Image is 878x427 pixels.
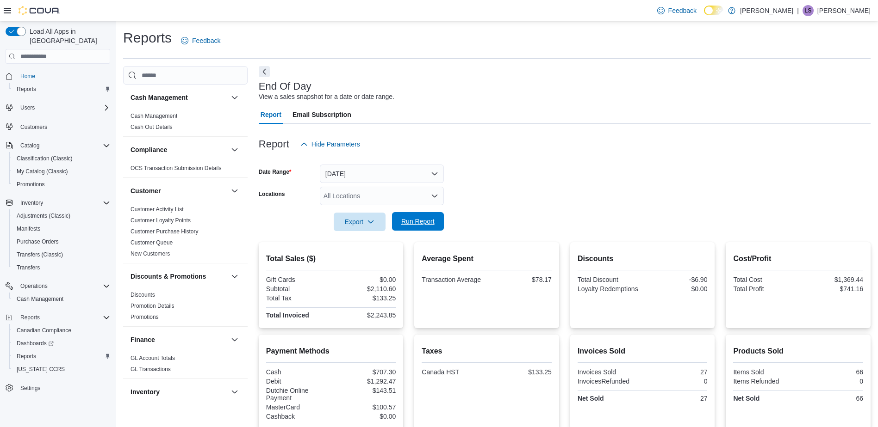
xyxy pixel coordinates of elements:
[17,122,51,133] a: Customers
[333,403,396,411] div: $100.57
[20,142,39,149] span: Catalog
[17,251,63,258] span: Transfers (Classic)
[13,179,110,190] span: Promotions
[17,197,47,208] button: Inventory
[644,285,707,293] div: $0.00
[9,293,114,305] button: Cash Management
[131,93,188,102] h3: Cash Management
[266,403,329,411] div: MasterCard
[333,378,396,385] div: $1,292.47
[13,364,68,375] a: [US_STATE] CCRS
[333,294,396,302] div: $133.25
[17,121,110,132] span: Customers
[123,110,248,136] div: Cash Management
[733,276,796,283] div: Total Cost
[131,217,191,224] a: Customer Loyalty Points
[13,351,40,362] a: Reports
[9,363,114,376] button: [US_STATE] CCRS
[805,5,812,16] span: LS
[339,213,380,231] span: Export
[2,280,114,293] button: Operations
[9,261,114,274] button: Transfers
[13,166,110,177] span: My Catalog (Classic)
[131,145,167,154] h3: Compliance
[333,413,396,420] div: $0.00
[13,262,110,273] span: Transfers
[17,140,110,151] span: Catalog
[333,387,396,394] div: $143.51
[17,295,63,303] span: Cash Management
[9,178,114,191] button: Promotions
[6,66,110,419] nav: Complex example
[733,368,796,376] div: Items Sold
[17,181,45,188] span: Promotions
[19,6,60,15] img: Cova
[704,6,723,15] input: Dark Mode
[17,281,110,292] span: Operations
[17,382,110,394] span: Settings
[422,368,485,376] div: Canada HST
[266,285,329,293] div: Subtotal
[131,272,206,281] h3: Discounts & Promotions
[20,73,35,80] span: Home
[2,311,114,324] button: Reports
[800,395,863,402] div: 66
[800,285,863,293] div: $741.16
[17,366,65,373] span: [US_STATE] CCRS
[17,168,68,175] span: My Catalog (Classic)
[422,346,552,357] h2: Taxes
[17,155,73,162] span: Classification (Classic)
[26,27,110,45] span: Load All Apps in [GEOGRAPHIC_DATA]
[131,239,173,246] a: Customer Queue
[9,324,114,337] button: Canadian Compliance
[13,179,49,190] a: Promotions
[131,291,155,299] span: Discounts
[131,123,173,131] span: Cash Out Details
[644,368,707,376] div: 27
[17,312,110,323] span: Reports
[131,292,155,298] a: Discounts
[123,29,172,47] h1: Reports
[177,31,224,50] a: Feedback
[17,327,71,334] span: Canadian Compliance
[131,387,227,396] button: Inventory
[229,271,240,282] button: Discounts & Promotions
[266,294,329,302] div: Total Tax
[311,140,360,149] span: Hide Parameters
[733,253,863,264] h2: Cost/Profit
[266,387,329,402] div: Dutchie Online Payment
[131,366,171,373] span: GL Transactions
[2,381,114,395] button: Settings
[489,368,552,376] div: $133.25
[13,325,110,336] span: Canadian Compliance
[9,209,114,222] button: Adjustments (Classic)
[131,112,177,120] span: Cash Management
[800,368,863,376] div: 66
[13,210,110,221] span: Adjustments (Classic)
[9,152,114,165] button: Classification (Classic)
[131,335,227,344] button: Finance
[131,302,174,310] span: Promotion Details
[9,165,114,178] button: My Catalog (Classic)
[740,5,793,16] p: [PERSON_NAME]
[333,285,396,293] div: $2,110.60
[320,165,444,183] button: [DATE]
[13,351,110,362] span: Reports
[20,199,43,207] span: Inventory
[123,289,248,326] div: Discounts & Promotions
[131,206,184,213] span: Customer Activity List
[13,236,110,247] span: Purchase Orders
[578,395,604,402] strong: Net Sold
[131,93,227,102] button: Cash Management
[17,102,110,113] span: Users
[131,335,155,344] h3: Finance
[2,69,114,83] button: Home
[259,81,311,92] h3: End Of Day
[266,311,309,319] strong: Total Invoiced
[13,293,67,305] a: Cash Management
[431,192,438,200] button: Open list of options
[131,354,175,362] span: GL Account Totals
[2,139,114,152] button: Catalog
[229,92,240,103] button: Cash Management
